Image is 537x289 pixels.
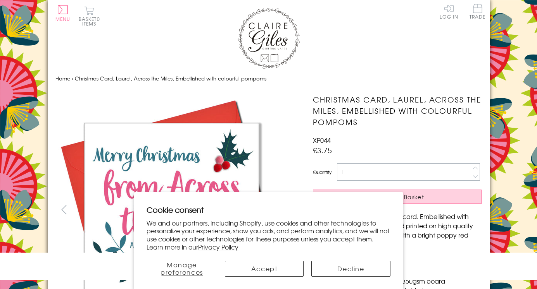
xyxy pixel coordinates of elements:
label: Quantity [313,169,332,176]
span: XP044 [313,135,331,145]
nav: breadcrumbs [55,71,482,87]
img: Claire Giles Greetings Cards [238,8,300,69]
a: Privacy Policy [198,242,238,251]
button: Add to Basket [313,190,482,204]
a: Trade [470,4,486,21]
a: Home [55,75,70,82]
button: Basket0 items [79,6,100,26]
p: We and our partners, including Shopify, use cookies and other technologies to personalize your ex... [147,219,390,251]
button: prev [55,201,73,218]
h1: Christmas Card, Laurel, Across the Miles, Embellished with colourful pompoms [313,94,482,127]
span: Manage preferences [161,260,203,277]
span: £3.75 [313,145,332,156]
button: Menu [55,5,71,21]
button: Accept [225,261,304,277]
span: Trade [470,4,486,19]
span: Christmas Card, Laurel, Across the Miles, Embellished with colourful pompoms [75,75,266,82]
span: 0 items [82,15,100,27]
h2: Cookie consent [147,204,390,215]
a: Log In [440,4,458,19]
span: Menu [55,15,71,22]
button: Manage preferences [147,261,217,277]
span: › [72,75,73,82]
button: Decline [311,261,390,277]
